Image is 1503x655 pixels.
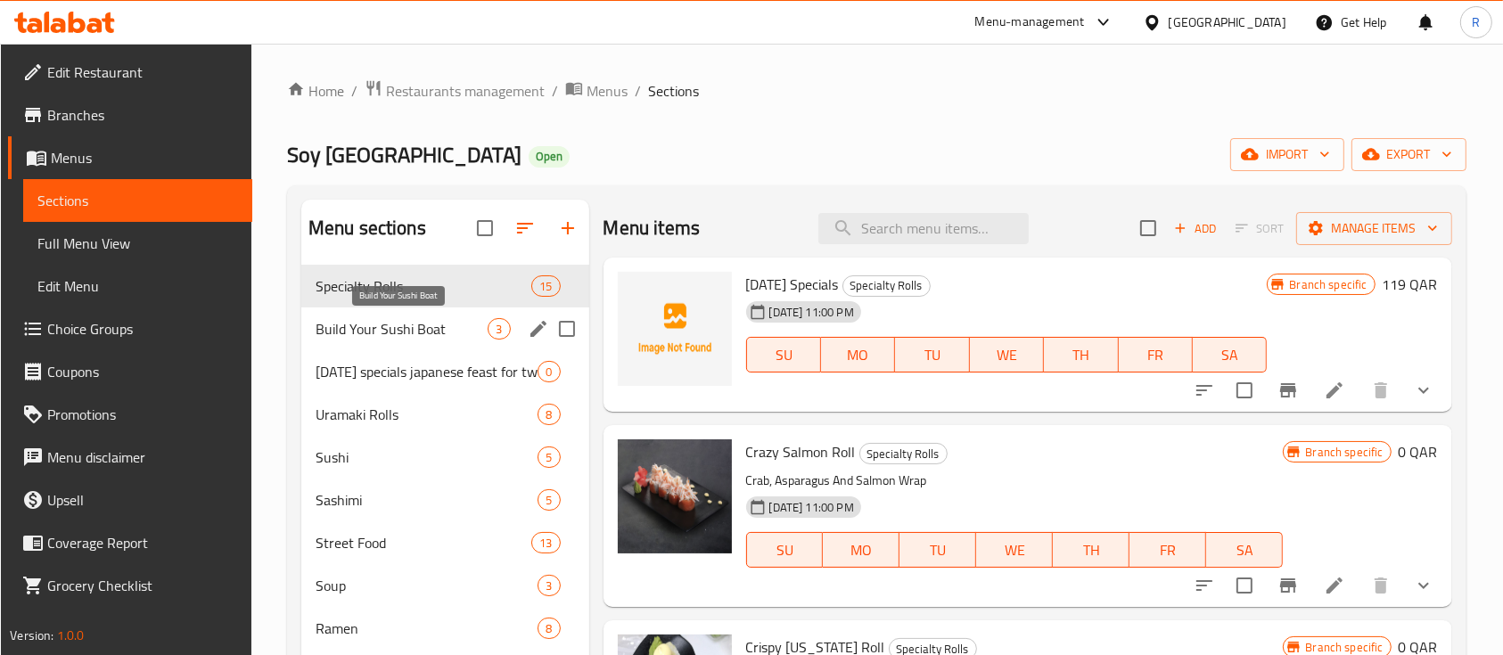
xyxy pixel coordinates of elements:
[746,271,839,298] span: [DATE] Specials
[532,535,559,552] span: 13
[301,393,589,436] div: Uramaki Rolls8
[860,444,947,464] span: Specialty Rolls
[1359,369,1402,412] button: delete
[746,470,1284,492] p: Crab, Asparagus And Salmon Wrap
[1119,337,1193,373] button: FR
[1324,380,1345,401] a: Edit menu item
[754,342,814,368] span: SU
[1359,564,1402,607] button: delete
[316,446,538,468] span: Sushi
[489,321,509,338] span: 3
[23,265,252,307] a: Edit Menu
[47,532,238,553] span: Coverage Report
[552,80,558,102] li: /
[37,275,238,297] span: Edit Menu
[1226,567,1263,604] span: Select to update
[47,318,238,340] span: Choice Groups
[531,532,560,553] div: items
[538,575,560,596] div: items
[746,438,856,465] span: Crazy Salmon Roll
[828,342,888,368] span: MO
[466,209,504,247] span: Select all sections
[976,532,1053,568] button: WE
[301,564,589,607] div: Soup3
[8,307,252,350] a: Choice Groups
[1226,372,1263,409] span: Select to update
[47,446,238,468] span: Menu disclaimer
[977,342,1037,368] span: WE
[818,213,1029,244] input: search
[1383,272,1438,297] h6: 119 QAR
[47,61,238,83] span: Edit Restaurant
[316,575,538,596] span: Soup
[1213,537,1276,563] span: SA
[538,577,559,594] span: 3
[488,318,510,340] div: items
[8,350,252,393] a: Coupons
[529,149,570,164] span: Open
[1230,138,1344,171] button: import
[316,532,531,553] div: Street Food
[1137,537,1199,563] span: FR
[316,404,538,425] div: Uramaki Rolls
[1183,369,1226,412] button: sort-choices
[365,79,545,102] a: Restaurants management
[635,80,641,102] li: /
[1200,342,1260,368] span: SA
[1310,217,1438,240] span: Manage items
[1044,337,1118,373] button: TH
[47,404,238,425] span: Promotions
[23,222,252,265] a: Full Menu View
[8,393,252,436] a: Promotions
[1402,564,1445,607] button: show more
[10,624,53,647] span: Version:
[1298,444,1390,461] span: Branch specific
[1129,209,1167,247] span: Select section
[386,80,545,102] span: Restaurants management
[47,361,238,382] span: Coupons
[316,618,538,639] span: Ramen
[821,337,895,373] button: MO
[648,80,699,102] span: Sections
[899,532,976,568] button: TU
[47,489,238,511] span: Upsell
[1399,439,1438,464] h6: 0 QAR
[1167,215,1224,242] span: Add item
[587,80,628,102] span: Menus
[51,147,238,168] span: Menus
[538,361,560,382] div: items
[287,80,344,102] a: Home
[859,443,948,464] div: Specialty Rolls
[830,537,892,563] span: MO
[1296,212,1452,245] button: Manage items
[618,439,732,553] img: Crazy Salmon Roll
[604,215,701,242] h2: Menu items
[762,304,861,321] span: [DATE] 11:00 PM
[37,233,238,254] span: Full Menu View
[1183,564,1226,607] button: sort-choices
[1060,537,1122,563] span: TH
[1053,532,1129,568] button: TH
[538,446,560,468] div: items
[1472,12,1480,32] span: R
[301,521,589,564] div: Street Food13
[1224,215,1296,242] span: Select section first
[1413,380,1434,401] svg: Show Choices
[1126,342,1186,368] span: FR
[842,275,931,297] div: Specialty Rolls
[1193,337,1267,373] button: SA
[1366,143,1452,166] span: export
[287,79,1466,102] nav: breadcrumb
[316,318,489,340] span: Build Your Sushi Boat
[1267,369,1310,412] button: Branch-specific-item
[37,190,238,211] span: Sections
[529,146,570,168] div: Open
[1351,138,1466,171] button: export
[618,272,732,386] img: Ramadan Specials
[1171,218,1220,239] span: Add
[746,337,821,373] button: SU
[532,278,559,295] span: 15
[8,436,252,479] a: Menu disclaimer
[301,350,589,393] div: [DATE] specials japanese feast for two0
